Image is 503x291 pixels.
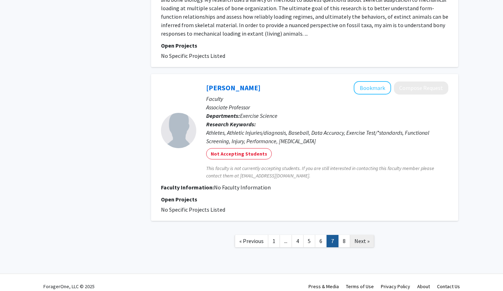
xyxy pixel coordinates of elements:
a: 6 [315,235,327,247]
a: Press & Media [309,283,339,290]
span: ... [284,237,287,244]
span: Exercise Science [240,112,277,119]
a: 5 [303,235,315,247]
a: Terms of Use [346,283,374,290]
span: « Previous [239,237,264,244]
span: This faculty is not currently accepting students. If you are still interested in contacting this ... [206,165,448,180]
p: Open Projects [161,195,448,204]
p: Faculty [206,95,448,103]
p: Associate Professor [206,103,448,111]
span: No Specific Projects Listed [161,206,225,213]
nav: Page navigation [151,228,458,256]
a: 1 [268,235,280,247]
a: About [417,283,430,290]
button: Compose Request to Dan Tarara [394,81,448,95]
a: 4 [292,235,304,247]
a: 7 [327,235,339,247]
p: Open Projects [161,41,448,50]
a: [PERSON_NAME] [206,83,261,92]
a: Next [350,235,374,247]
span: No Specific Projects Listed [161,52,225,59]
span: No Faculty Information [214,184,271,191]
iframe: Chat [5,259,30,286]
b: Faculty Information: [161,184,214,191]
mat-chip: Not Accepting Students [206,148,272,159]
a: 8 [338,235,350,247]
span: Next » [354,237,370,244]
a: Contact Us [437,283,460,290]
b: Research Keywords: [206,121,256,128]
div: Athletes, Athletic Injuries/diagnosis, Baseball, Data Accuracy, Exercise Test/*standards, Functio... [206,128,448,145]
b: Departments: [206,112,240,119]
a: Privacy Policy [381,283,410,290]
a: Previous [235,235,268,247]
button: Add Dan Tarara to Bookmarks [354,81,391,95]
